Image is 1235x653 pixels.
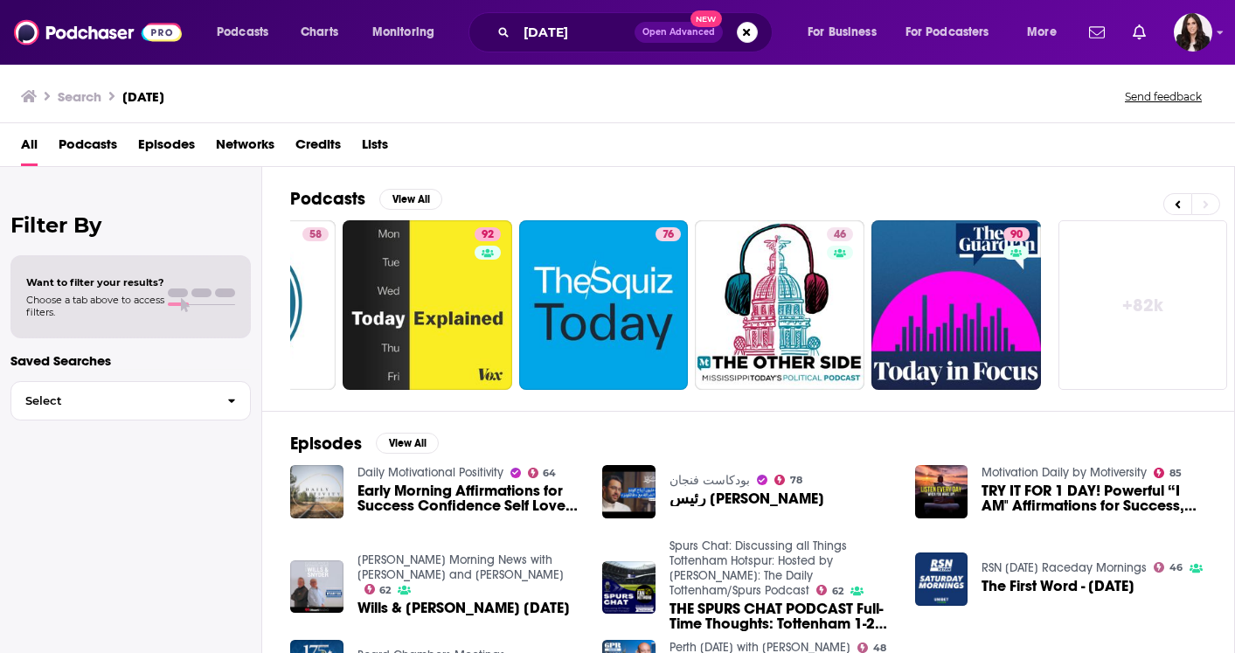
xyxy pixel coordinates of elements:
button: open menu [795,18,898,46]
a: رئيس فالكونز مساعد الدوسري [670,491,824,506]
a: Episodes [138,130,195,166]
a: بودكاست فنجان [670,473,750,488]
a: EpisodesView All [290,433,439,455]
button: Show profile menu [1174,13,1212,52]
a: 46 [827,227,853,241]
img: The First Word - Oct 11 [915,552,968,606]
span: The First Word - [DATE] [982,579,1134,594]
img: Early Morning Affirmations for Success Confidence Self Love and Happiness [290,465,343,518]
a: RSN Saturday Raceday Mornings [982,560,1147,575]
a: 92 [343,220,512,390]
a: Wills & Snyder Wednesday, 10/01/25 [357,601,570,615]
span: Want to filter your results? [26,276,164,288]
img: User Profile [1174,13,1212,52]
a: 90 [871,220,1041,390]
a: Show notifications dropdown [1082,17,1112,47]
span: رئيس [PERSON_NAME] [670,491,824,506]
span: 76 [663,226,674,244]
a: 48 [857,643,886,653]
button: open menu [1015,18,1079,46]
span: 78 [790,476,802,484]
button: View All [379,189,442,210]
span: 62 [379,587,391,594]
a: Daily Motivational Positivity [357,465,503,480]
span: Choose a tab above to access filters. [26,294,164,318]
h2: Podcasts [290,188,365,210]
a: TRY IT FOR 1 DAY! Powerful “I AM" Affirmations for Success, Confidence, Self Love & Happiness [982,483,1206,513]
a: Credits [295,130,341,166]
img: Wills & Snyder Wednesday, 10/01/25 [290,560,343,614]
button: open menu [894,18,1015,46]
span: Open Advanced [642,28,715,37]
span: Monitoring [372,20,434,45]
span: Charts [301,20,338,45]
h3: [DATE] [122,88,164,105]
img: TRY IT FOR 1 DAY! Powerful “I AM" Affirmations for Success, Confidence, Self Love & Happiness [915,465,968,518]
button: open menu [205,18,291,46]
a: 46 [695,220,864,390]
a: 62 [364,584,392,594]
a: THE SPURS CHAT PODCAST Full-Time Thoughts: Tottenham 1-2 Ipswich: Instant Reaction & Match Analys... [670,601,894,631]
a: Charts [289,18,349,46]
button: View All [376,433,439,454]
a: +82k [1058,220,1228,390]
a: Lists [362,130,388,166]
span: 48 [873,644,886,652]
img: Podchaser - Follow, Share and Rate Podcasts [14,16,182,49]
h2: Filter By [10,212,251,238]
span: Logged in as RebeccaShapiro [1174,13,1212,52]
span: 85 [1169,469,1182,477]
span: 46 [1169,564,1183,572]
button: Select [10,381,251,420]
img: رئيس فالكونز مساعد الدوسري [602,465,656,518]
span: New [690,10,722,27]
a: 62 [816,585,843,595]
span: More [1027,20,1057,45]
a: The First Word - Oct 11 [982,579,1134,594]
a: All [21,130,38,166]
button: Send feedback [1120,89,1207,104]
a: Early Morning Affirmations for Success Confidence Self Love and Happiness [357,483,582,513]
a: 92 [475,227,501,241]
span: Select [11,395,213,406]
a: PodcastsView All [290,188,442,210]
span: For Podcasters [905,20,989,45]
h3: Search [58,88,101,105]
button: Open AdvancedNew [635,22,723,43]
button: open menu [360,18,457,46]
a: 85 [1154,468,1182,478]
p: Saved Searches [10,352,251,369]
span: 92 [482,226,494,244]
span: Wills & [PERSON_NAME] [DATE] [357,601,570,615]
div: Search podcasts, credits, & more... [485,12,789,52]
input: Search podcasts, credits, & more... [517,18,635,46]
span: Podcasts [217,20,268,45]
a: Podcasts [59,130,117,166]
a: 90 [1003,227,1030,241]
a: 76 [656,227,681,241]
a: 46 [1154,562,1183,573]
a: 58 [302,227,329,241]
span: 90 [1010,226,1023,244]
span: THE SPURS CHAT PODCAST Full-Time Thoughts: Tottenham 1-2 [GEOGRAPHIC_DATA]: Instant Reaction & Ma... [670,601,894,631]
img: THE SPURS CHAT PODCAST Full-Time Thoughts: Tottenham 1-2 Ipswich: Instant Reaction & Match Analys... [602,561,656,615]
h2: Episodes [290,433,362,455]
a: Motivation Daily by Motiversity [982,465,1147,480]
a: 64 [528,468,557,478]
span: For Business [808,20,877,45]
a: Networks [216,130,274,166]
